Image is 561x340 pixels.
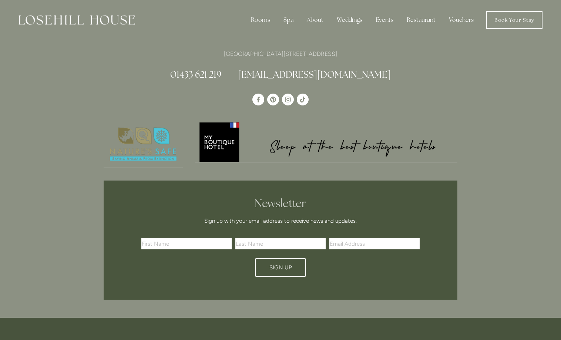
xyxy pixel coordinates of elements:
[104,49,457,59] p: [GEOGRAPHIC_DATA][STREET_ADDRESS]
[104,121,183,168] img: Nature's Safe - Logo
[401,13,441,27] div: Restaurant
[245,13,276,27] div: Rooms
[329,238,420,249] input: Email Address
[282,94,294,105] a: Instagram
[297,94,309,105] a: TikTok
[255,258,306,277] button: Sign Up
[141,238,232,249] input: First Name
[269,264,292,271] span: Sign Up
[144,216,417,225] p: Sign up with your email address to receive news and updates.
[195,121,458,162] img: My Boutique Hotel - Logo
[486,11,542,29] a: Book Your Stay
[19,15,135,25] img: Losehill House
[301,13,329,27] div: About
[144,197,417,210] h2: Newsletter
[370,13,399,27] div: Events
[235,238,326,249] input: Last Name
[252,94,264,105] a: Losehill House Hotel & Spa
[195,121,458,162] a: My Boutique Hotel - Logo
[278,13,299,27] div: Spa
[238,68,391,80] a: [EMAIL_ADDRESS][DOMAIN_NAME]
[443,13,480,27] a: Vouchers
[170,68,221,80] a: 01433 621 219
[331,13,368,27] div: Weddings
[267,94,279,105] a: Pinterest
